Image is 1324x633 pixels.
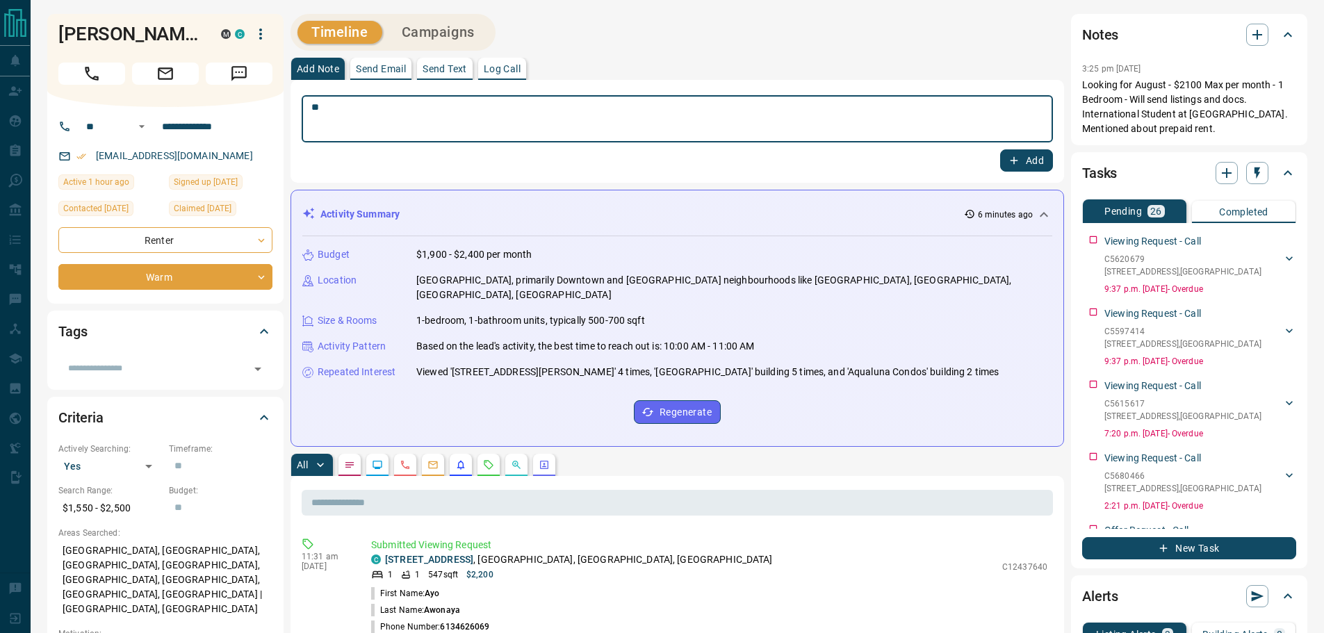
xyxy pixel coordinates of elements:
[385,554,473,565] a: [STREET_ADDRESS]
[58,401,272,434] div: Criteria
[1082,579,1296,613] div: Alerts
[58,315,272,348] div: Tags
[1082,18,1296,51] div: Notes
[302,561,350,571] p: [DATE]
[1104,306,1201,321] p: Viewing Request - Call
[1104,397,1261,410] p: C5615617
[1104,206,1142,216] p: Pending
[58,227,272,253] div: Renter
[428,568,458,581] p: 547 sqft
[1104,427,1296,440] p: 7:20 p.m. [DATE] - Overdue
[400,459,411,470] svg: Calls
[1104,253,1261,265] p: C5620679
[1219,207,1268,217] p: Completed
[58,406,104,429] h2: Criteria
[416,313,645,328] p: 1-bedroom, 1-bathroom units, typically 500-700 sqft
[1104,322,1296,353] div: C5597414[STREET_ADDRESS],[GEOGRAPHIC_DATA]
[1104,379,1201,393] p: Viewing Request - Call
[58,63,125,85] span: Call
[1104,523,1189,538] p: Offer Request - Call
[58,497,162,520] p: $1,550 - $2,500
[425,589,439,598] span: Ayo
[132,63,199,85] span: Email
[297,460,308,470] p: All
[169,443,272,455] p: Timeframe:
[1082,64,1141,74] p: 3:25 pm [DATE]
[297,64,339,74] p: Add Note
[388,21,489,44] button: Campaigns
[1104,410,1261,422] p: [STREET_ADDRESS] , [GEOGRAPHIC_DATA]
[169,201,272,220] div: Sat Jan 08 2022
[206,63,272,85] span: Message
[318,313,377,328] p: Size & Rooms
[1082,24,1118,46] h2: Notes
[58,443,162,455] p: Actively Searching:
[76,151,86,161] svg: Email Verified
[174,202,231,215] span: Claimed [DATE]
[1104,265,1261,278] p: [STREET_ADDRESS] , [GEOGRAPHIC_DATA]
[318,339,386,354] p: Activity Pattern
[63,202,129,215] span: Contacted [DATE]
[58,264,272,290] div: Warm
[248,359,268,379] button: Open
[58,23,200,45] h1: [PERSON_NAME]
[318,365,395,379] p: Repeated Interest
[511,459,522,470] svg: Opportunities
[318,247,350,262] p: Budget
[58,539,272,620] p: [GEOGRAPHIC_DATA], [GEOGRAPHIC_DATA], [GEOGRAPHIC_DATA], [GEOGRAPHIC_DATA], [GEOGRAPHIC_DATA], [G...
[416,273,1052,302] p: [GEOGRAPHIC_DATA], primarily Downtown and [GEOGRAPHIC_DATA] neighbourhoods like [GEOGRAPHIC_DATA]...
[416,339,755,354] p: Based on the lead's activity, the best time to reach out is: 10:00 AM - 11:00 AM
[371,587,440,600] p: First Name:
[1082,537,1296,559] button: New Task
[539,459,550,470] svg: Agent Actions
[634,400,721,424] button: Regenerate
[427,459,439,470] svg: Emails
[484,64,521,74] p: Log Call
[1082,78,1296,136] p: Looking for August - $2100 Max per month - 1 Bedroom - Will send listings and docs. International...
[388,568,393,581] p: 1
[415,568,420,581] p: 1
[1002,561,1047,573] p: C12437640
[1104,283,1296,295] p: 9:37 p.m. [DATE] - Overdue
[455,459,466,470] svg: Listing Alerts
[1104,338,1261,350] p: [STREET_ADDRESS] , [GEOGRAPHIC_DATA]
[483,459,494,470] svg: Requests
[96,150,253,161] a: [EMAIL_ADDRESS][DOMAIN_NAME]
[1104,467,1296,498] div: C5680466[STREET_ADDRESS],[GEOGRAPHIC_DATA]
[58,320,87,343] h2: Tags
[58,527,272,539] p: Areas Searched:
[1104,482,1261,495] p: [STREET_ADDRESS] , [GEOGRAPHIC_DATA]
[371,554,381,564] div: condos.ca
[58,455,162,477] div: Yes
[302,552,350,561] p: 11:31 am
[1104,451,1201,466] p: Viewing Request - Call
[978,208,1033,221] p: 6 minutes ago
[356,64,406,74] p: Send Email
[1104,470,1261,482] p: C5680466
[58,174,162,194] div: Wed Oct 15 2025
[385,552,773,567] p: , [GEOGRAPHIC_DATA], [GEOGRAPHIC_DATA], [GEOGRAPHIC_DATA]
[133,118,150,135] button: Open
[302,202,1052,227] div: Activity Summary6 minutes ago
[58,484,162,497] p: Search Range:
[1082,585,1118,607] h2: Alerts
[344,459,355,470] svg: Notes
[63,175,129,189] span: Active 1 hour ago
[169,174,272,194] div: Sat Jan 08 2022
[1104,500,1296,512] p: 2:21 p.m. [DATE] - Overdue
[1150,206,1162,216] p: 26
[1082,156,1296,190] div: Tasks
[371,538,1047,552] p: Submitted Viewing Request
[318,273,357,288] p: Location
[440,622,489,632] span: 6134626069
[424,605,460,615] span: Awonaya
[416,247,532,262] p: $1,900 - $2,400 per month
[416,365,999,379] p: Viewed '[STREET_ADDRESS][PERSON_NAME]' 4 times, '[GEOGRAPHIC_DATA]' building 5 times, and 'Aqualu...
[371,604,460,616] p: Last Name:
[1104,355,1296,368] p: 9:37 p.m. [DATE] - Overdue
[320,207,400,222] p: Activity Summary
[466,568,493,581] p: $2,200
[1000,149,1053,172] button: Add
[371,620,490,633] p: Phone Number:
[174,175,238,189] span: Signed up [DATE]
